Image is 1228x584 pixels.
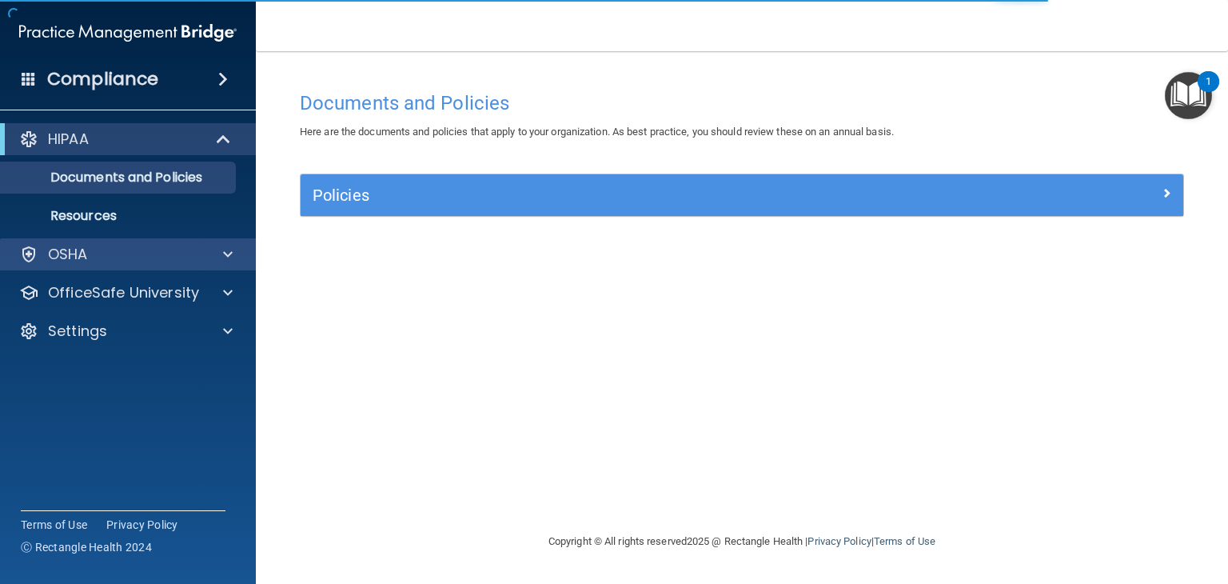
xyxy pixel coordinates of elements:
span: Here are the documents and policies that apply to your organization. As best practice, you should... [300,126,894,138]
button: Open Resource Center, 1 new notification [1165,72,1212,119]
p: OfficeSafe University [48,283,199,302]
a: OfficeSafe University [19,283,233,302]
a: Terms of Use [874,535,935,547]
p: Resources [10,208,229,224]
a: Terms of Use [21,517,87,533]
img: PMB logo [19,17,237,49]
a: HIPAA [19,130,232,149]
div: 1 [1206,82,1211,102]
h4: Compliance [47,68,158,90]
a: Privacy Policy [807,535,871,547]
a: Privacy Policy [106,517,178,533]
a: Policies [313,182,1171,208]
p: Settings [48,322,107,341]
span: Ⓒ Rectangle Health 2024 [21,539,152,555]
h5: Policies [313,186,951,204]
a: Settings [19,322,233,341]
p: OSHA [48,245,88,264]
a: OSHA [19,245,233,264]
h4: Documents and Policies [300,93,1184,114]
p: Documents and Policies [10,170,229,186]
div: Copyright © All rights reserved 2025 @ Rectangle Health | | [450,516,1034,567]
p: HIPAA [48,130,89,149]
